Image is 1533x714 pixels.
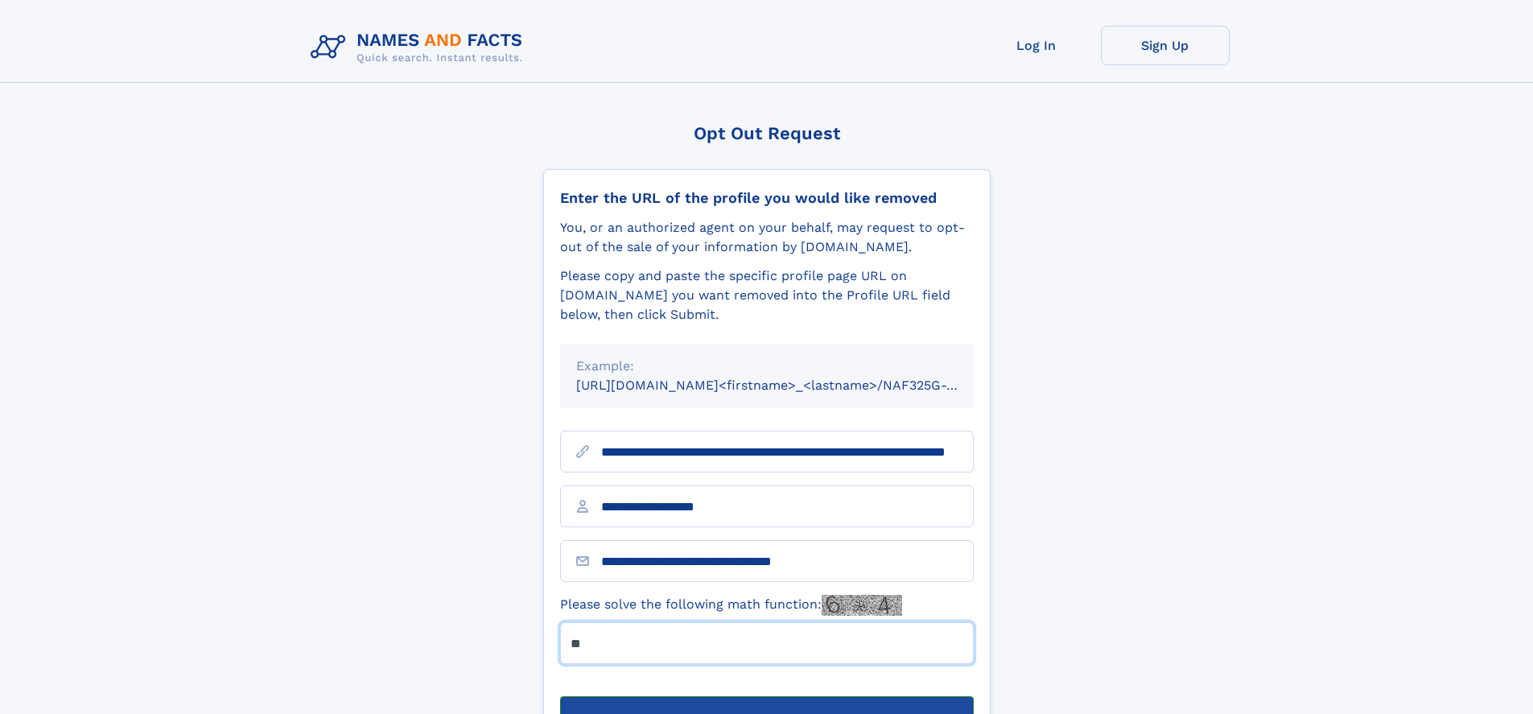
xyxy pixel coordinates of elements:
div: Enter the URL of the profile you would like removed [560,189,974,207]
img: Logo Names and Facts [304,26,536,69]
div: Example: [576,357,958,376]
small: [URL][DOMAIN_NAME]<firstname>_<lastname>/NAF325G-xxxxxxxx [576,378,1004,393]
div: Please copy and paste the specific profile page URL on [DOMAIN_NAME] you want removed into the Pr... [560,266,974,324]
a: Log In [972,26,1101,65]
a: Sign Up [1101,26,1230,65]
div: You, or an authorized agent on your behalf, may request to opt-out of the sale of your informatio... [560,218,974,257]
label: Please solve the following math function: [560,595,902,616]
div: Opt Out Request [543,123,991,143]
